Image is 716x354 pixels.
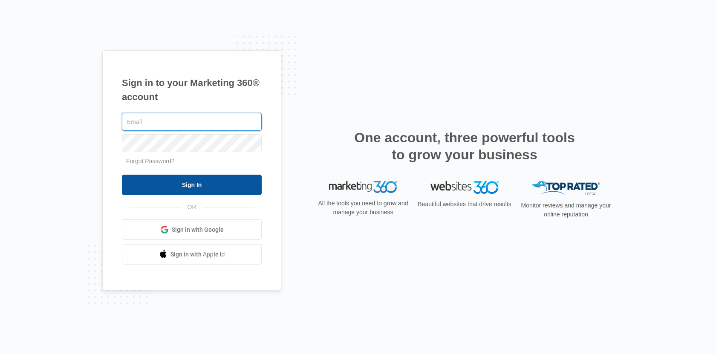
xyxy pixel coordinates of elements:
[182,203,202,212] span: OR
[329,181,397,193] img: Marketing 360
[122,244,262,265] a: Sign in with Apple Id
[315,199,411,217] p: All the tools you need to grow and manage your business
[122,76,262,104] h1: Sign in to your Marketing 360® account
[170,250,225,259] span: Sign in with Apple Id
[172,225,224,234] span: Sign in with Google
[518,201,614,219] p: Monitor reviews and manage your online reputation
[122,175,262,195] input: Sign In
[122,113,262,131] input: Email
[352,129,577,163] h2: One account, three powerful tools to grow your business
[122,219,262,240] a: Sign in with Google
[430,181,499,193] img: Websites 360
[126,158,175,164] a: Forgot Password?
[532,181,600,195] img: Top Rated Local
[417,200,512,209] p: Beautiful websites that drive results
